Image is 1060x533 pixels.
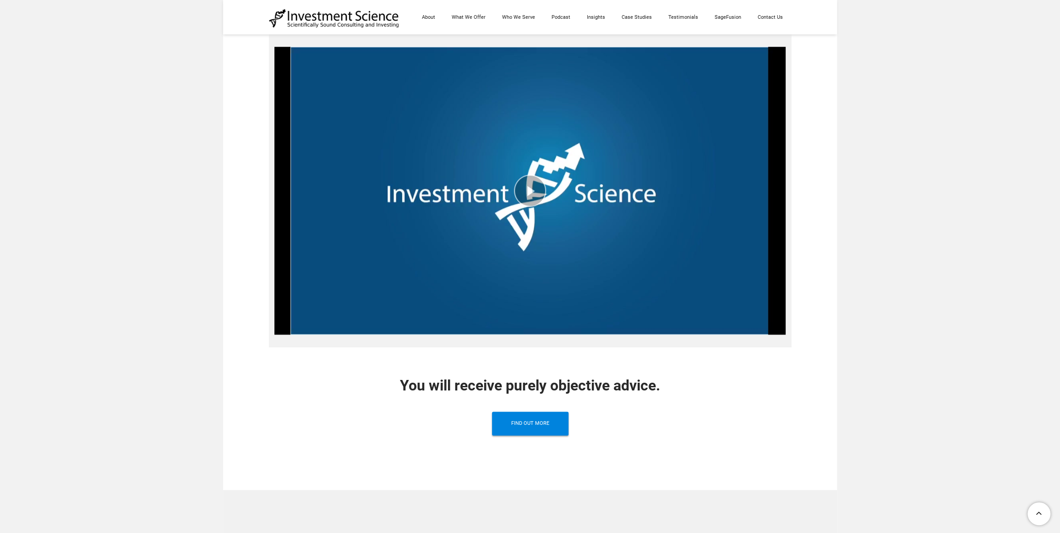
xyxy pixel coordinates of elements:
[274,40,786,341] div: play video
[274,40,786,341] div: Video: investment-science-692_124.mp4
[511,412,549,435] span: Find Out More
[492,412,568,435] a: Find Out More
[1024,499,1055,528] a: To Top
[269,8,399,28] img: Investment Science | NYC Consulting Services
[400,377,660,394] font: ​You will receive purely objective advice.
